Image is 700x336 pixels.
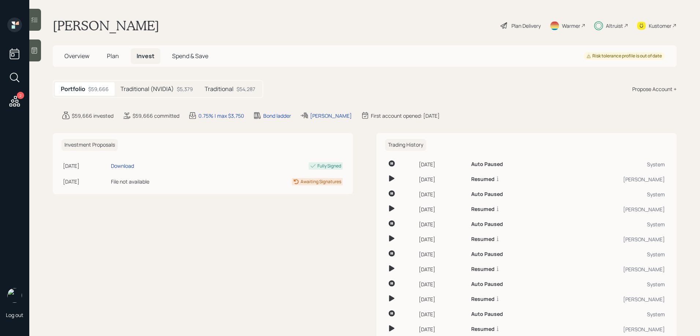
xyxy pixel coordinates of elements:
[61,86,85,93] h5: Portfolio
[172,52,208,60] span: Spend & Save
[562,22,580,30] div: Warmer
[471,266,495,272] h6: Resumed
[471,176,495,182] h6: Resumed
[177,85,193,93] div: $5,379
[471,206,495,212] h6: Resumed
[559,265,665,273] div: [PERSON_NAME]
[62,139,118,151] h6: Investment Proposals
[107,52,119,60] span: Plan
[64,52,89,60] span: Overview
[385,139,426,151] h6: Trading History
[72,112,113,120] div: $59,666 invested
[471,191,503,197] h6: Auto Paused
[88,85,109,93] div: $59,666
[471,281,503,287] h6: Auto Paused
[111,162,134,170] div: Download
[471,326,495,332] h6: Resumed
[649,22,671,30] div: Kustomer
[371,112,440,120] div: First account opened: [DATE]
[559,325,665,333] div: [PERSON_NAME]
[205,86,234,93] h5: Traditional
[419,310,465,318] div: [DATE]
[7,288,22,303] img: sami-boghos-headshot.png
[419,280,465,288] div: [DATE]
[587,53,662,59] div: Risk tolerance profile is out of date
[63,162,108,170] div: [DATE]
[559,280,665,288] div: System
[133,112,179,120] div: $59,666 committed
[559,295,665,303] div: [PERSON_NAME]
[17,92,24,99] div: 2
[471,236,495,242] h6: Resumed
[137,52,154,60] span: Invest
[111,178,210,185] div: File not available
[471,221,503,227] h6: Auto Paused
[471,296,495,302] h6: Resumed
[419,175,465,183] div: [DATE]
[120,86,174,93] h5: Traditional (NVIDIA)
[419,220,465,228] div: [DATE]
[471,311,503,317] h6: Auto Paused
[310,112,352,120] div: [PERSON_NAME]
[559,205,665,213] div: [PERSON_NAME]
[263,112,291,120] div: Bond ladder
[419,161,465,168] div: [DATE]
[198,112,244,120] div: 0.75% | max $3,750
[419,265,465,273] div: [DATE]
[471,251,503,257] h6: Auto Paused
[606,22,623,30] div: Altruist
[419,325,465,333] div: [DATE]
[471,161,503,167] h6: Auto Paused
[419,205,465,213] div: [DATE]
[511,22,541,30] div: Plan Delivery
[559,235,665,243] div: [PERSON_NAME]
[559,220,665,228] div: System
[559,250,665,258] div: System
[63,178,108,185] div: [DATE]
[419,190,465,198] div: [DATE]
[237,85,255,93] div: $54,287
[317,163,341,169] div: Fully Signed
[632,85,677,93] div: Propose Account +
[559,190,665,198] div: System
[559,175,665,183] div: [PERSON_NAME]
[301,178,341,185] div: Awaiting Signatures
[419,235,465,243] div: [DATE]
[559,310,665,318] div: System
[6,312,23,318] div: Log out
[419,295,465,303] div: [DATE]
[559,161,665,168] div: System
[419,250,465,258] div: [DATE]
[53,18,159,34] h1: [PERSON_NAME]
